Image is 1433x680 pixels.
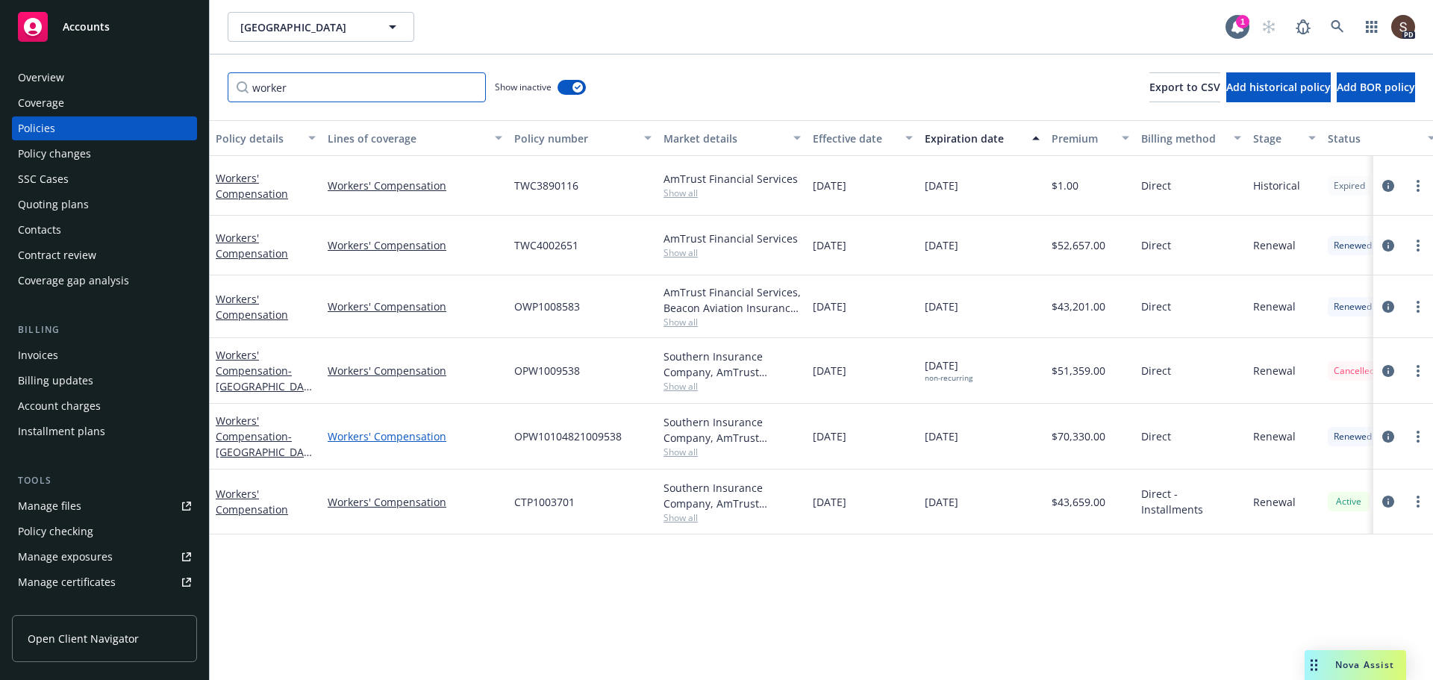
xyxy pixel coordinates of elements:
[1253,428,1296,444] span: Renewal
[1253,494,1296,510] span: Renewal
[813,363,846,378] span: [DATE]
[664,349,801,380] div: Southern Insurance Company, AmTrust Financial Services, Beacon Aviation Insurance Services
[1391,15,1415,39] img: photo
[18,91,64,115] div: Coverage
[328,428,502,444] a: Workers' Compensation
[807,120,919,156] button: Effective date
[18,596,93,620] div: Manage claims
[1409,362,1427,380] a: more
[1052,237,1105,253] span: $52,657.00
[12,269,197,293] a: Coverage gap analysis
[322,120,508,156] button: Lines of coverage
[1247,120,1322,156] button: Stage
[12,473,197,488] div: Tools
[216,171,288,201] a: Workers' Compensation
[18,66,64,90] div: Overview
[1149,80,1220,94] span: Export to CSV
[216,292,288,322] a: Workers' Compensation
[1337,72,1415,102] button: Add BOR policy
[1379,428,1397,446] a: circleInformation
[1305,650,1323,680] div: Drag to move
[664,246,801,259] span: Show all
[1334,430,1372,443] span: Renewed
[328,299,502,314] a: Workers' Compensation
[12,193,197,216] a: Quoting plans
[28,631,139,646] span: Open Client Navigator
[1046,120,1135,156] button: Premium
[12,343,197,367] a: Invoices
[925,358,972,383] span: [DATE]
[12,91,197,115] a: Coverage
[18,116,55,140] div: Policies
[664,316,801,328] span: Show all
[1052,494,1105,510] span: $43,659.00
[514,237,578,253] span: TWC4002651
[1379,493,1397,511] a: circleInformation
[1149,72,1220,102] button: Export to CSV
[18,369,93,393] div: Billing updates
[1141,428,1171,444] span: Direct
[1334,179,1365,193] span: Expired
[1135,120,1247,156] button: Billing method
[1328,131,1419,146] div: Status
[508,120,658,156] button: Policy number
[18,193,89,216] div: Quoting plans
[1357,12,1387,42] a: Switch app
[514,178,578,193] span: TWC3890116
[216,414,310,475] a: Workers' Compensation
[1379,237,1397,255] a: circleInformation
[813,237,846,253] span: [DATE]
[18,218,61,242] div: Contacts
[514,428,622,444] span: OPW10104821009538
[240,19,369,35] span: [GEOGRAPHIC_DATA]
[1052,428,1105,444] span: $70,330.00
[514,299,580,314] span: OWP1008583
[12,66,197,90] a: Overview
[228,72,486,102] input: Filter by keyword...
[1226,80,1331,94] span: Add historical policy
[12,520,197,543] a: Policy checking
[1335,658,1394,671] span: Nova Assist
[1253,299,1296,314] span: Renewal
[925,299,958,314] span: [DATE]
[1236,15,1249,28] div: 1
[1337,80,1415,94] span: Add BOR policy
[328,237,502,253] a: Workers' Compensation
[12,545,197,569] span: Manage exposures
[813,494,846,510] span: [DATE]
[1052,363,1105,378] span: $51,359.00
[12,596,197,620] a: Manage claims
[328,131,486,146] div: Lines of coverage
[63,21,110,33] span: Accounts
[925,494,958,510] span: [DATE]
[1052,178,1078,193] span: $1.00
[664,171,801,187] div: AmTrust Financial Services
[1288,12,1318,42] a: Report a Bug
[1379,177,1397,195] a: circleInformation
[328,178,502,193] a: Workers' Compensation
[216,429,312,475] span: - [GEOGRAPHIC_DATA]
[12,6,197,48] a: Accounts
[216,231,288,261] a: Workers' Compensation
[664,414,801,446] div: Southern Insurance Company, AmTrust Financial Services, Beacon Aviation Insurance Services
[925,178,958,193] span: [DATE]
[216,487,288,517] a: Workers' Compensation
[813,428,846,444] span: [DATE]
[1334,495,1364,508] span: Active
[664,446,801,458] span: Show all
[1226,72,1331,102] button: Add historical policy
[664,284,801,316] div: AmTrust Financial Services, Beacon Aviation Insurance Services, Beacon Aviation Insurance Services
[1141,363,1171,378] span: Direct
[664,231,801,246] div: AmTrust Financial Services
[12,116,197,140] a: Policies
[925,373,972,383] div: non-recurring
[1254,12,1284,42] a: Start snowing
[18,545,113,569] div: Manage exposures
[664,480,801,511] div: Southern Insurance Company, AmTrust Financial Services, Beacon Aviation Insurance Services
[228,12,414,42] button: [GEOGRAPHIC_DATA]
[495,81,552,93] span: Show inactive
[12,419,197,443] a: Installment plans
[1141,486,1241,517] span: Direct - Installments
[1409,177,1427,195] a: more
[18,419,105,443] div: Installment plans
